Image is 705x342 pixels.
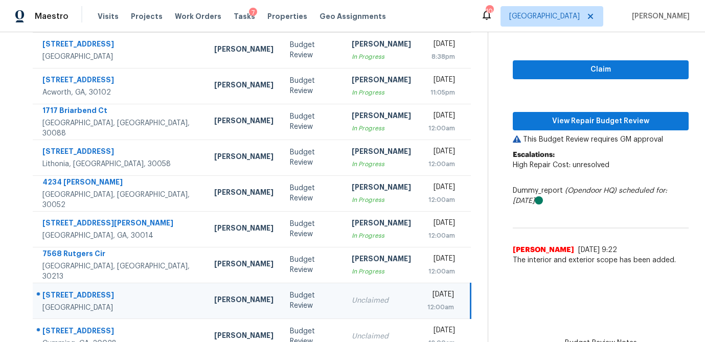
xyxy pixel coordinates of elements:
[234,13,255,20] span: Tasks
[42,52,198,62] div: [GEOGRAPHIC_DATA]
[513,112,689,131] button: View Repair Budget Review
[352,295,411,306] div: Unclaimed
[214,294,274,307] div: [PERSON_NAME]
[427,182,455,195] div: [DATE]
[42,261,198,282] div: [GEOGRAPHIC_DATA], [GEOGRAPHIC_DATA], 30213
[513,134,689,145] p: This Budget Review requires GM approval
[565,187,617,194] i: (Opendoor HQ)
[513,186,689,206] div: Dummy_report
[352,110,411,123] div: [PERSON_NAME]
[427,146,455,159] div: [DATE]
[352,231,411,241] div: In Progress
[352,182,411,195] div: [PERSON_NAME]
[42,290,198,303] div: [STREET_ADDRESS]
[42,231,198,241] div: [GEOGRAPHIC_DATA], GA, 30014
[521,115,680,128] span: View Repair Budget Review
[427,159,455,169] div: 12:00am
[42,159,198,169] div: Lithonia, [GEOGRAPHIC_DATA], 30058
[427,52,455,62] div: 8:38pm
[42,190,198,210] div: [GEOGRAPHIC_DATA], [GEOGRAPHIC_DATA], 30052
[352,87,411,98] div: In Progress
[214,116,274,128] div: [PERSON_NAME]
[42,218,198,231] div: [STREET_ADDRESS][PERSON_NAME]
[352,254,411,266] div: [PERSON_NAME]
[267,11,307,21] span: Properties
[214,187,274,200] div: [PERSON_NAME]
[427,39,455,52] div: [DATE]
[42,248,198,261] div: 7568 Rutgers Cir
[214,223,274,236] div: [PERSON_NAME]
[427,289,454,302] div: [DATE]
[427,254,455,266] div: [DATE]
[513,60,689,79] button: Claim
[352,159,411,169] div: In Progress
[352,75,411,87] div: [PERSON_NAME]
[352,195,411,205] div: In Progress
[42,39,198,52] div: [STREET_ADDRESS]
[427,123,455,133] div: 12:00am
[290,111,335,132] div: Budget Review
[42,87,198,98] div: Acworth, GA, 30102
[42,118,198,139] div: [GEOGRAPHIC_DATA], [GEOGRAPHIC_DATA], 30088
[352,146,411,159] div: [PERSON_NAME]
[578,246,617,254] span: [DATE] 9:22
[42,75,198,87] div: [STREET_ADDRESS]
[42,146,198,159] div: [STREET_ADDRESS]
[427,87,455,98] div: 11:05pm
[42,326,198,338] div: [STREET_ADDRESS]
[352,123,411,133] div: In Progress
[42,303,198,313] div: [GEOGRAPHIC_DATA]
[249,8,257,18] div: 7
[352,39,411,52] div: [PERSON_NAME]
[513,255,689,265] span: The interior and exterior scope has been added.
[42,105,198,118] div: 1717 Briarbend Ct
[290,183,335,203] div: Budget Review
[214,151,274,164] div: [PERSON_NAME]
[427,218,455,231] div: [DATE]
[352,331,411,341] div: Unclaimed
[175,11,221,21] span: Work Orders
[290,219,335,239] div: Budget Review
[513,245,574,255] span: [PERSON_NAME]
[131,11,163,21] span: Projects
[214,259,274,271] div: [PERSON_NAME]
[352,218,411,231] div: [PERSON_NAME]
[628,11,690,21] span: [PERSON_NAME]
[427,231,455,241] div: 12:00am
[427,325,455,338] div: [DATE]
[214,44,274,57] div: [PERSON_NAME]
[427,302,454,312] div: 12:00am
[352,52,411,62] div: In Progress
[521,63,680,76] span: Claim
[509,11,580,21] span: [GEOGRAPHIC_DATA]
[427,110,455,123] div: [DATE]
[352,266,411,277] div: In Progress
[290,290,335,311] div: Budget Review
[427,266,455,277] div: 12:00am
[486,6,493,16] div: 104
[513,151,555,158] b: Escalations:
[513,162,609,169] span: High Repair Cost: unresolved
[427,195,455,205] div: 12:00am
[35,11,69,21] span: Maestro
[214,80,274,93] div: [PERSON_NAME]
[320,11,386,21] span: Geo Assignments
[427,75,455,87] div: [DATE]
[290,255,335,275] div: Budget Review
[290,76,335,96] div: Budget Review
[42,177,198,190] div: 4234 [PERSON_NAME]
[290,40,335,60] div: Budget Review
[98,11,119,21] span: Visits
[290,147,335,168] div: Budget Review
